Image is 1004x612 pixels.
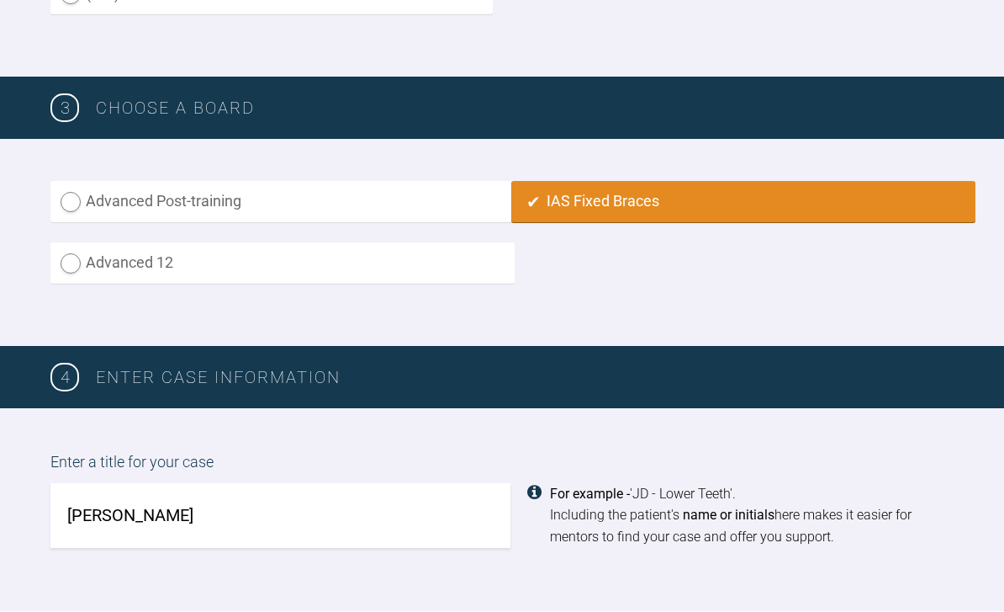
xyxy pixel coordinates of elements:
[50,182,515,223] label: Advanced Post-training
[50,484,510,549] input: JD - Lower Teeth
[550,484,954,549] div: 'JD - Lower Teeth'. Including the patient's here makes it easier for mentors to find your case an...
[511,182,975,223] label: IAS Fixed Braces
[683,508,774,524] strong: name or initials
[96,95,954,122] h3: Choose a board
[96,365,954,391] h3: Enter case information
[550,487,630,503] strong: For example -
[50,94,79,123] span: 3
[50,451,954,484] label: Enter a title for your case
[50,243,515,285] label: Advanced 12
[50,364,79,392] span: 4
